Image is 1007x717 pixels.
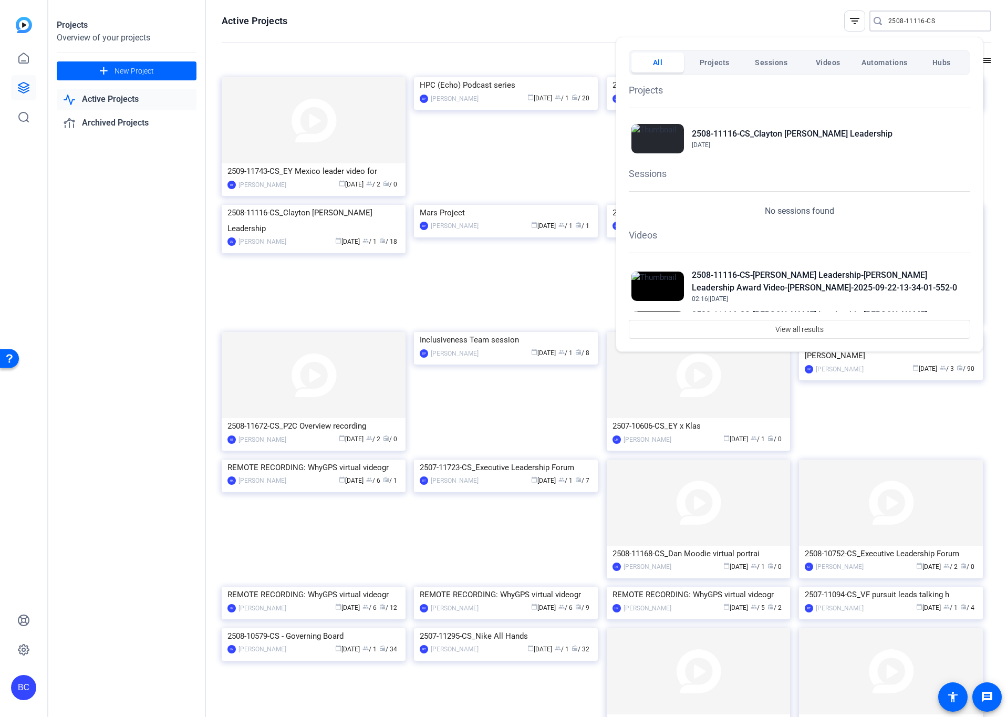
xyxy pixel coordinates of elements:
[629,167,970,181] h1: Sessions
[629,228,970,242] h1: Videos
[710,295,728,303] span: [DATE]
[708,295,710,303] span: |
[700,53,730,72] span: Projects
[629,320,970,339] button: View all results
[765,205,834,217] p: No sessions found
[932,53,951,72] span: Hubs
[775,319,824,339] span: View all results
[629,83,970,97] h1: Projects
[755,53,787,72] span: Sessions
[692,128,892,140] h2: 2508-11116-CS_Clayton [PERSON_NAME] Leadership
[692,269,968,294] h2: 2508-11116-CS-[PERSON_NAME] Leadership-[PERSON_NAME] Leadership Award Video-[PERSON_NAME]-2025-09...
[653,53,663,72] span: All
[631,311,684,341] img: Thumbnail
[631,124,684,153] img: Thumbnail
[692,295,708,303] span: 02:16
[692,141,710,149] span: [DATE]
[692,309,968,334] h2: 2508-11116-CS-[PERSON_NAME] Leadership-[PERSON_NAME] Leadership Award Video-[PERSON_NAME]-2025-09...
[816,53,840,72] span: Videos
[631,272,684,301] img: Thumbnail
[861,53,908,72] span: Automations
